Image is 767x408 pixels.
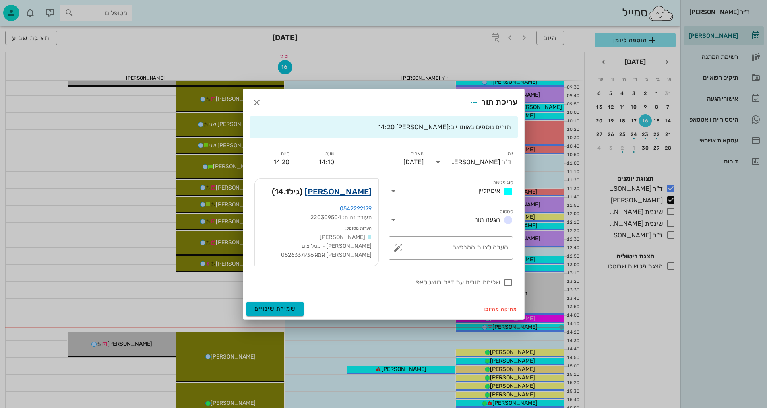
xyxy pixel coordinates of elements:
[389,214,513,227] div: סטטוסהגעה תור
[467,95,517,110] div: עריכת תור
[256,123,511,132] div: תורים נוספים באותו יום:
[478,187,500,194] span: אינויזליין
[261,213,372,222] div: תעודת זהות: 220309504
[480,303,521,315] button: מחיקה מהיומן
[254,305,296,312] span: שמירת שינויים
[281,151,289,157] label: סיום
[254,278,500,286] label: שליחת תורים עתידיים בוואטסאפ
[304,185,372,198] a: [PERSON_NAME]
[474,216,500,223] span: הגעה תור
[500,209,513,215] label: סטטוס
[272,185,302,198] span: (גיל )
[506,151,513,157] label: יומן
[433,156,513,169] div: יומןד"ר [PERSON_NAME]
[378,123,449,131] span: [PERSON_NAME] 14:20
[450,159,511,166] div: ד"ר [PERSON_NAME]
[325,151,334,157] label: שעה
[493,180,513,186] label: סוג פגישה
[340,205,372,212] a: 0542222179
[246,302,304,316] button: שמירת שינויים
[411,151,424,157] label: תאריך
[484,306,518,312] span: מחיקה מהיומן
[345,226,372,231] small: הערות מטופל:
[275,187,289,196] span: 14.1
[281,234,372,258] span: [PERSON_NAME] [PERSON_NAME] - ממליצים [PERSON_NAME] אמא 0526337936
